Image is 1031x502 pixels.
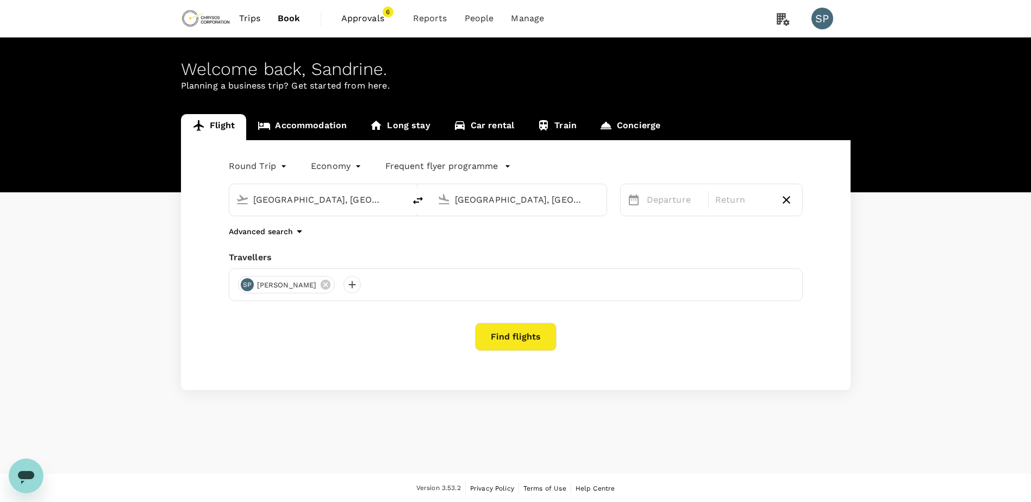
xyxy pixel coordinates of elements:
span: People [465,12,494,25]
a: Accommodation [246,114,358,140]
a: Car rental [442,114,526,140]
input: Depart from [253,191,382,208]
span: Reports [413,12,447,25]
span: [PERSON_NAME] [251,280,323,291]
a: Privacy Policy [470,482,514,494]
button: Open [599,198,601,200]
p: Return [715,193,771,206]
button: Find flights [475,323,557,351]
a: Terms of Use [523,482,566,494]
a: Train [526,114,588,140]
span: Approvals [341,12,396,25]
div: Welcome back , Sandrine . [181,59,851,79]
div: Economy [311,158,364,175]
img: Chrysos Corporation [181,7,231,30]
div: Round Trip [229,158,290,175]
div: Travellers [229,251,803,264]
span: Trips [239,12,260,25]
a: Long stay [358,114,441,140]
p: Departure [647,193,702,206]
p: Advanced search [229,226,293,237]
button: Frequent flyer programme [385,160,511,173]
span: Manage [511,12,544,25]
input: Going to [455,191,584,208]
button: delete [405,187,431,214]
span: Terms of Use [523,485,566,492]
span: Book [278,12,301,25]
span: 6 [383,7,393,17]
p: Planning a business trip? Get started from here. [181,79,851,92]
a: Flight [181,114,247,140]
a: Concierge [588,114,672,140]
span: Privacy Policy [470,485,514,492]
div: SP [811,8,833,29]
div: SP [241,278,254,291]
p: Frequent flyer programme [385,160,498,173]
span: Help Centre [576,485,615,492]
span: Version 3.53.2 [416,483,461,494]
a: Help Centre [576,482,615,494]
div: SP[PERSON_NAME] [238,276,335,293]
iframe: Button to launch messaging window [9,459,43,493]
button: Open [397,198,399,200]
button: Advanced search [229,225,306,238]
